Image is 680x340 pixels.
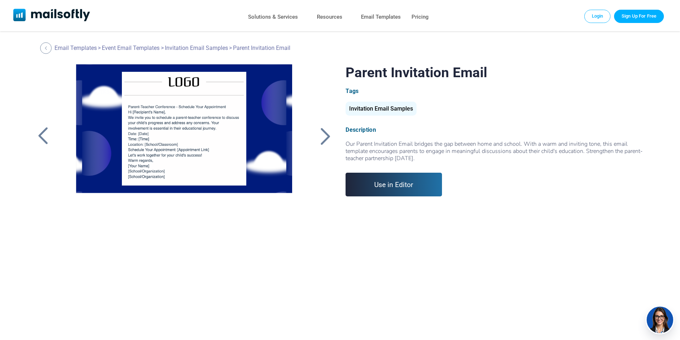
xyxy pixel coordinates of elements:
[13,9,90,23] a: Mailsoftly
[317,12,342,22] a: Resources
[346,173,442,196] a: Use in Editor
[248,12,298,22] a: Solutions & Services
[346,126,646,133] div: Description
[412,12,429,22] a: Pricing
[346,108,417,111] a: Invitation Email Samples
[64,64,304,244] a: Parent Invitation Email
[34,127,52,145] a: Back
[346,102,417,116] div: Invitation Email Samples
[346,64,646,80] h1: Parent Invitation Email
[40,42,53,54] a: Back
[614,10,664,23] a: Trial
[165,45,228,51] a: Invitation Email Samples
[54,45,97,51] a: Email Templates
[346,88,646,94] div: Tags
[584,10,611,23] a: Login
[346,140,646,162] div: Our Parent Invitation Email bridges the gap between home and school. With a warm and inviting ton...
[316,127,334,145] a: Back
[361,12,401,22] a: Email Templates
[102,45,160,51] a: Event Email Templates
